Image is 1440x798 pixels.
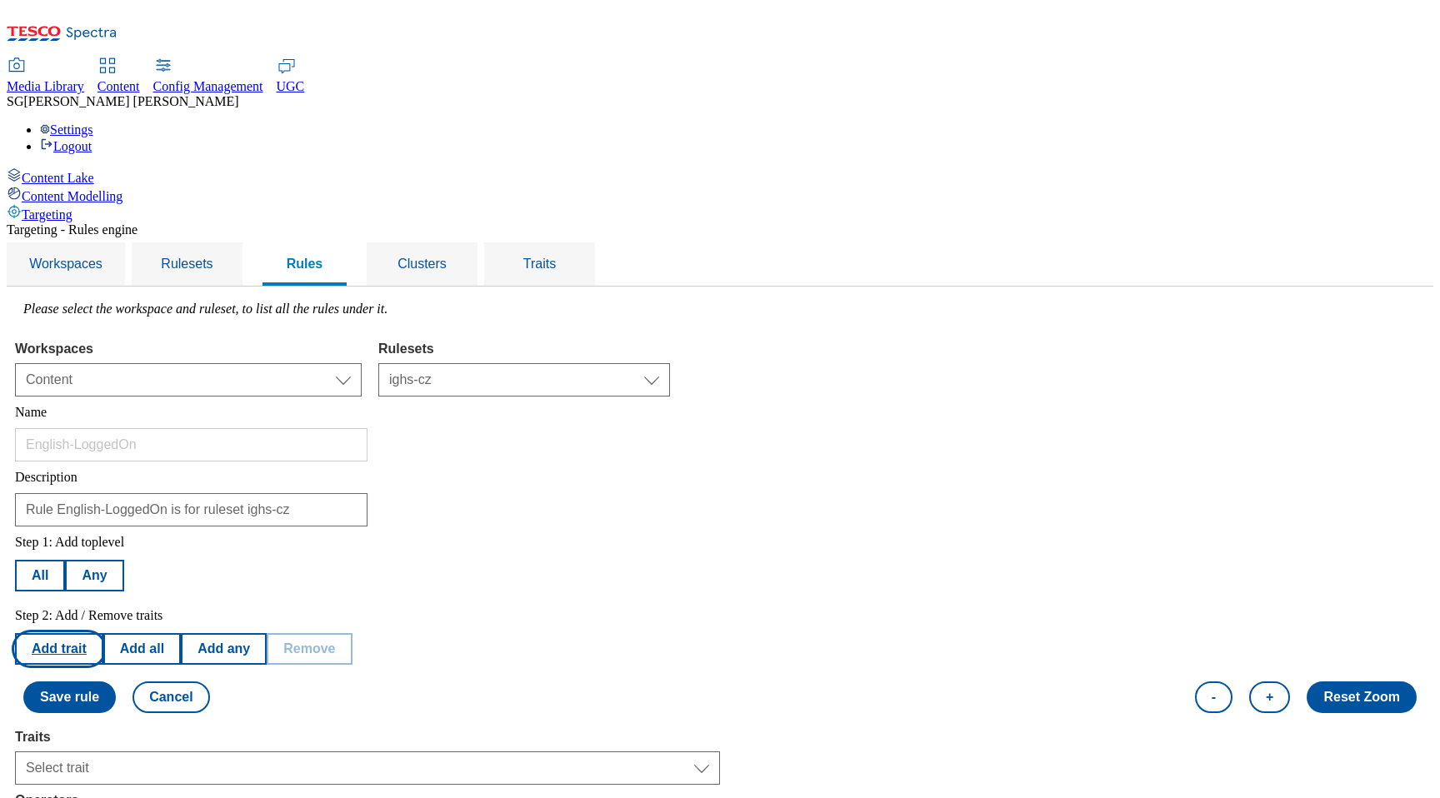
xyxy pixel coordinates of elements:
label: Step 2: Add / Remove traits [15,608,162,622]
button: - [1195,681,1232,713]
button: Add any [181,633,267,665]
label: Name [15,405,47,419]
span: Traits [523,257,556,271]
a: UGC [277,59,305,94]
span: Content [97,79,140,93]
a: Targeting [7,204,1433,222]
span: [PERSON_NAME] [PERSON_NAME] [23,94,238,108]
label: Please select the workspace and ruleset, to list all the rules under it. [23,302,387,316]
button: Cancel [132,681,209,713]
button: All [15,560,65,591]
button: Reset Zoom [1307,681,1417,713]
input: Enter name [15,428,367,461]
a: Settings [40,122,93,137]
a: Content [97,59,140,94]
span: Media Library [7,79,84,93]
span: Rulesets [161,257,212,271]
span: Config Management [153,79,263,93]
span: Rules [287,257,323,271]
span: Clusters [397,257,447,271]
span: Content Modelling [22,189,122,203]
label: Workspaces [15,342,362,357]
span: SG [7,94,23,108]
a: Content Lake [7,167,1433,186]
label: Traits [15,730,720,745]
a: Config Management [153,59,263,94]
label: Description [15,470,77,484]
span: UGC [277,79,305,93]
span: Targeting [22,207,72,222]
span: Content Lake [22,171,94,185]
label: Step 1: Add toplevel [15,535,124,549]
div: Targeting - Rules engine [7,222,1433,237]
label: Rulesets [378,342,670,357]
input: Enter description [15,493,367,526]
span: Workspaces [29,257,102,271]
a: Content Modelling [7,186,1433,204]
button: Add trait [15,633,103,665]
button: Save rule [23,681,116,713]
button: Remove [267,633,352,665]
a: Media Library [7,59,84,94]
a: Logout [40,139,92,153]
button: Any [65,560,123,591]
button: + [1249,681,1290,713]
button: Add all [103,633,181,665]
